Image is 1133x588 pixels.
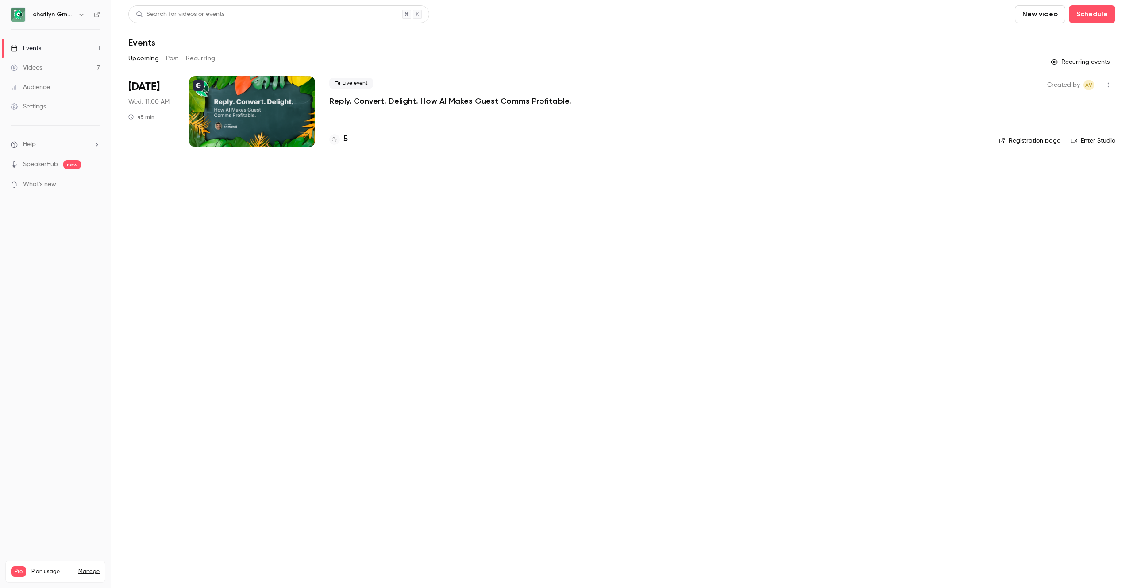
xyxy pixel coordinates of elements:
span: new [63,160,81,169]
span: Alvaro Villardon [1083,80,1094,90]
span: Wed, 11:00 AM [128,97,170,106]
div: Settings [11,102,46,111]
a: Registration page [999,136,1060,145]
a: 5 [329,133,348,145]
div: Audience [11,83,50,92]
button: Recurring [186,51,216,66]
button: New video [1015,5,1065,23]
img: chatlyn GmbH [11,8,25,22]
a: Enter Studio [1071,136,1115,145]
div: Videos [11,63,42,72]
span: Plan usage [31,568,73,575]
h6: chatlyn GmbH [33,10,74,19]
button: Recurring events [1047,55,1115,69]
button: Past [166,51,179,66]
h4: 5 [343,133,348,145]
button: Schedule [1069,5,1115,23]
a: Manage [78,568,100,575]
h1: Events [128,37,155,48]
div: Search for videos or events [136,10,224,19]
a: Reply. Convert. Delight. How AI Makes Guest Comms Profitable. [329,96,571,106]
span: Created by [1047,80,1080,90]
span: AV [1085,80,1092,90]
span: [DATE] [128,80,160,94]
div: Events [11,44,41,53]
a: SpeakerHub [23,160,58,169]
div: Sep 17 Wed, 11:00 AM (Europe/Vienna) [128,76,175,147]
span: Help [23,140,36,149]
button: Upcoming [128,51,159,66]
li: help-dropdown-opener [11,140,100,149]
div: 45 min [128,113,154,120]
span: What's new [23,180,56,189]
span: Live event [329,78,373,89]
span: Pro [11,566,26,577]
